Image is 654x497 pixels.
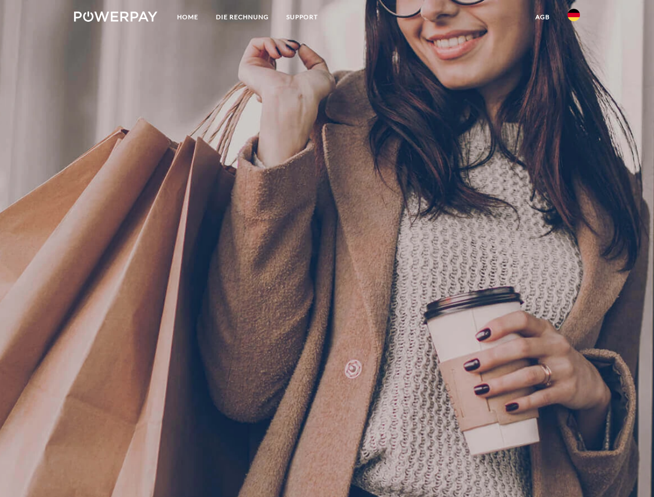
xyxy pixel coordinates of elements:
[207,8,278,26] a: DIE RECHNUNG
[278,8,327,26] a: SUPPORT
[568,9,580,21] img: de
[168,8,207,26] a: Home
[74,11,157,22] img: logo-powerpay-white.svg
[527,8,559,26] a: agb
